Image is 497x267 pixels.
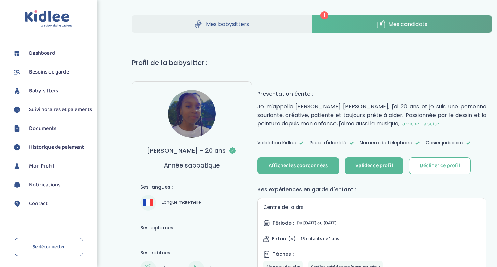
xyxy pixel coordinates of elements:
[12,86,92,96] a: Baby-sitters
[269,162,328,170] div: Afficher les coordonnées
[320,11,328,19] span: 1
[297,219,337,227] span: Du [DATE] au [DATE]
[12,67,22,77] img: besoin.svg
[29,124,56,133] span: Documents
[272,235,298,242] span: Enfant(s) :
[206,20,249,28] span: Mes babysitters
[12,123,22,134] img: documents.svg
[29,143,84,151] span: Historique de paiement
[301,235,339,242] span: 15 enfants de 1 ans
[12,142,92,152] a: Historique de paiement
[29,106,92,114] span: Suivi horaires et paiements
[25,10,73,28] img: logo.svg
[273,219,294,227] span: Période :
[345,157,403,174] button: Valider ce profil
[29,181,60,189] span: Notifications
[29,68,69,76] span: Besoins de garde
[29,87,58,95] span: Baby-sitters
[159,199,203,207] span: Langue maternelle
[426,139,463,146] span: Casier judiciaire
[263,204,481,211] h5: Centre de loisirs
[12,86,22,96] img: babysitters.svg
[12,161,22,171] img: profil.svg
[12,180,92,190] a: Notifications
[257,102,486,128] p: Je m'appelle [PERSON_NAME] [PERSON_NAME], j'ai 20 ans et je suis une personne souriante, créative...
[12,48,22,58] img: dashboard.svg
[140,249,243,256] h4: Ses hobbies :
[12,161,92,171] a: Mon Profil
[355,162,393,170] div: Valider ce profil
[12,199,22,209] img: contact.svg
[273,251,294,258] span: Tâches :
[15,238,83,256] a: Se déconnecter
[12,67,92,77] a: Besoins de garde
[168,90,216,138] img: avatar
[312,15,492,33] a: Mes candidats
[12,105,22,115] img: suivihoraire.svg
[140,184,243,191] h4: Ses langues :
[257,185,486,194] h4: Ses expériences en garde d'enfant :
[360,139,412,146] span: Numéro de téléphone
[420,162,460,170] div: Décliner ce profil
[143,199,153,206] img: Français
[164,161,220,170] p: Année sabbatique
[388,20,427,28] span: Mes candidats
[29,200,48,208] span: Contact
[29,162,54,170] span: Mon Profil
[147,146,237,155] h3: [PERSON_NAME] - 20 ans
[140,224,243,231] h4: Ses diplomes :
[12,142,22,152] img: suivihoraire.svg
[402,120,439,128] span: afficher la suite
[12,123,92,134] a: Documents
[12,199,92,209] a: Contact
[257,90,486,98] h4: Présentation écrite :
[29,49,55,57] span: Dashboard
[310,139,346,146] span: Piece d'identité
[257,139,296,146] span: Validation Kidlee
[12,105,92,115] a: Suivi horaires et paiements
[132,57,492,68] h1: Profil de la babysitter :
[12,48,92,58] a: Dashboard
[12,180,22,190] img: notification.svg
[409,157,471,174] button: Décliner ce profil
[257,157,339,174] button: Afficher les coordonnées
[132,15,312,33] a: Mes babysitters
